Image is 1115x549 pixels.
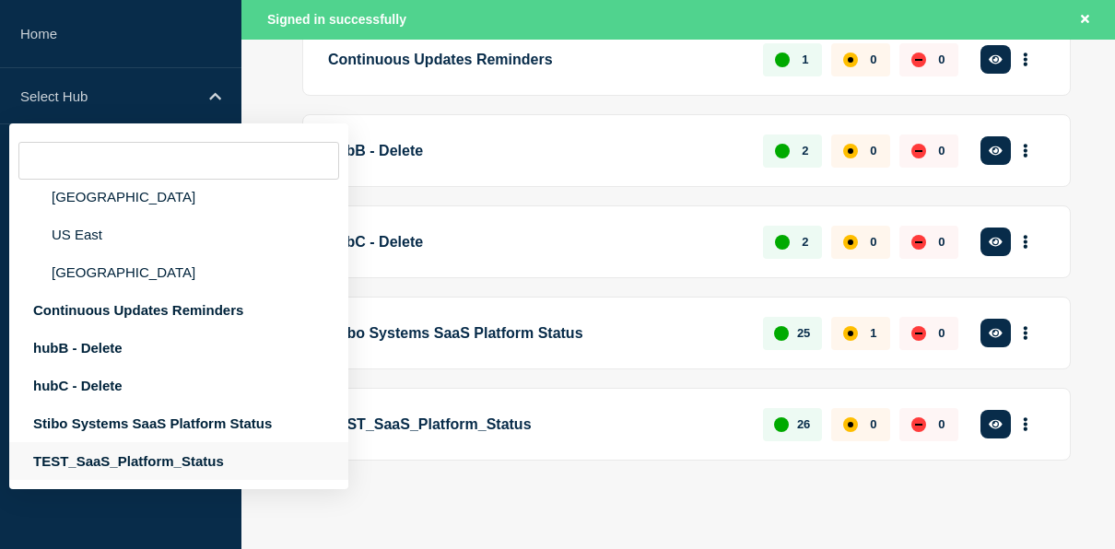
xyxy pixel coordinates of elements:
p: 1 [802,53,808,66]
p: 0 [938,235,945,249]
p: 26 [797,417,810,431]
button: More actions [1014,225,1038,259]
p: 2 [802,235,808,249]
div: Stibo Systems SaaS Platform Status [9,404,348,442]
button: More actions [1014,42,1038,76]
p: hubB - Delete [328,134,742,168]
button: More actions [1014,134,1038,168]
button: More actions [1014,316,1038,350]
div: hubC - Delete [9,367,348,404]
div: affected [843,53,858,67]
button: Close banner [1074,9,1097,30]
p: 2 [802,144,808,158]
div: affected [843,417,858,432]
p: Continuous Updates Reminders [328,42,742,76]
p: 0 [870,417,876,431]
div: Continuous Updates Reminders [9,291,348,329]
button: More actions [1014,407,1038,441]
li: [GEOGRAPHIC_DATA] [9,178,348,216]
div: up [774,417,789,432]
div: up [775,235,790,250]
div: affected [843,326,858,341]
div: down [911,417,926,432]
p: TEST_SaaS_Platform_Status [328,407,742,441]
div: up [775,53,790,67]
p: 0 [870,235,876,249]
p: 0 [938,144,945,158]
p: 0 [938,53,945,66]
p: Select Hub [20,88,197,104]
p: 0 [938,417,945,431]
div: up [775,144,790,158]
div: down [911,144,926,158]
div: affected [843,144,858,158]
div: up [774,326,789,341]
div: down [911,53,926,67]
p: 0 [870,144,876,158]
li: US East [9,216,348,253]
p: 25 [797,326,810,340]
p: 0 [938,326,945,340]
div: down [911,326,926,341]
div: affected [843,235,858,250]
div: TEST_SaaS_Platform_Status [9,442,348,480]
p: hubC - Delete [328,225,742,259]
p: 0 [870,53,876,66]
li: [GEOGRAPHIC_DATA] [9,253,348,291]
p: 1 [870,326,876,340]
p: Stibo Systems SaaS Platform Status [328,316,742,350]
div: hubB - Delete [9,329,348,367]
div: down [911,235,926,250]
span: Signed in successfully [267,12,406,27]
